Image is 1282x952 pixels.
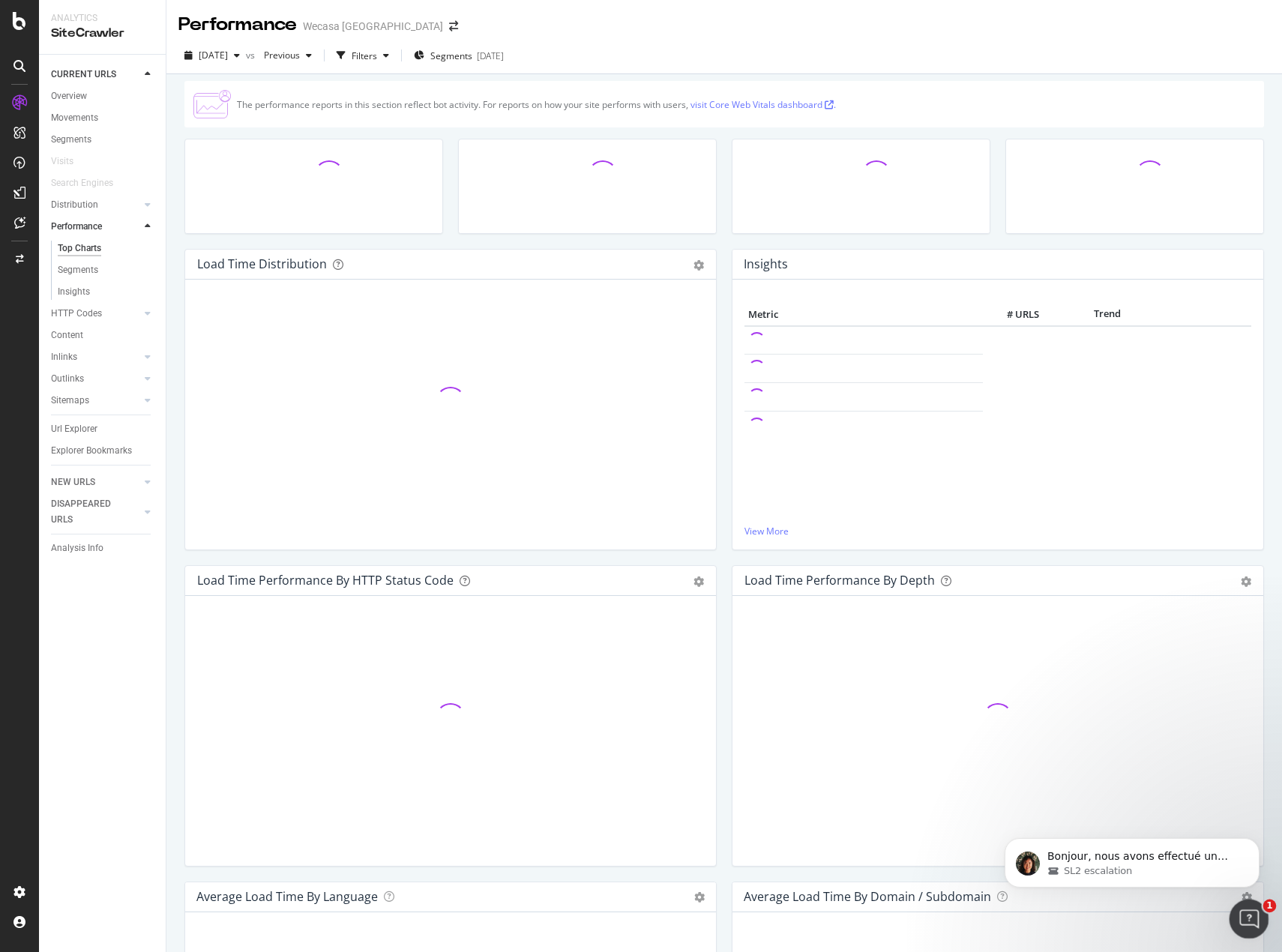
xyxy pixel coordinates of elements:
th: # URLS [983,304,1043,326]
div: Distribution [51,197,98,213]
a: HTTP Codes [51,306,140,322]
div: NEW URLS [51,475,95,490]
div: Sitemaps [51,393,89,409]
div: The performance reports in this section reflect bot activity. For reports on how your site perfor... [237,98,836,111]
span: vs [246,49,258,61]
div: gear [1241,576,1251,587]
img: CjTTJyXI.png [193,90,231,118]
a: Movements [51,110,155,126]
div: Movements [51,110,98,126]
div: Load Time Performance by HTTP Status Code [197,573,454,588]
span: Previous [258,49,300,61]
a: Content [51,328,155,343]
div: [DATE] [477,49,504,62]
a: CURRENT URLS [51,67,140,82]
h4: Average Load Time by Language [196,887,378,907]
a: Overview [51,88,155,104]
div: DISAPPEARED URLS [51,496,127,528]
h4: Average Load Time by Domain / Subdomain [744,887,991,907]
button: Segments[DATE] [408,43,510,67]
span: 2025 Aug. 17th [199,49,228,61]
div: Search Engines [51,175,113,191]
div: Content [51,328,83,343]
div: Insights [58,284,90,300]
a: Outlinks [51,371,140,387]
a: Segments [51,132,155,148]
a: Analysis Info [51,540,155,556]
div: Performance [51,219,102,235]
a: Performance [51,219,140,235]
a: Search Engines [51,175,128,191]
a: Sitemaps [51,393,140,409]
button: Previous [258,43,318,67]
i: Options [694,892,705,903]
div: Segments [58,262,98,278]
div: Load Time Distribution [197,256,327,271]
iframe: Intercom notifications message [982,807,1282,912]
div: Explorer Bookmarks [51,443,132,459]
div: Filters [352,49,377,62]
th: Metric [744,304,983,326]
div: Load Time Performance by Depth [744,573,935,588]
div: Performance [178,12,297,37]
div: Outlinks [51,371,84,387]
div: Segments [51,132,91,148]
span: 1 [1263,900,1277,913]
a: visit Core Web Vitals dashboard . [690,98,836,111]
a: Explorer Bookmarks [51,443,155,459]
a: Segments [58,262,155,278]
button: [DATE] [178,43,246,67]
a: Top Charts [58,241,155,256]
div: HTTP Codes [51,306,102,322]
th: Trend [1043,304,1173,326]
div: Analytics [51,12,154,25]
a: NEW URLS [51,475,140,490]
div: gear [693,576,704,587]
div: Visits [51,154,73,169]
h4: Insights [744,254,788,274]
span: Segments [430,49,472,62]
div: Inlinks [51,349,77,365]
a: View More [744,525,1251,537]
a: Url Explorer [51,421,155,437]
a: Inlinks [51,349,140,365]
div: CURRENT URLS [51,67,116,82]
div: SiteCrawler [51,25,154,42]
div: Wecasa [GEOGRAPHIC_DATA] [303,19,443,34]
a: Distribution [51,197,140,213]
div: Top Charts [58,241,101,256]
div: Url Explorer [51,421,97,437]
div: Overview [51,88,87,104]
a: Visits [51,154,88,169]
div: arrow-right-arrow-left [449,21,458,31]
a: Insights [58,284,155,300]
button: Filters [331,43,395,67]
iframe: Intercom live chat [1230,900,1269,939]
a: DISAPPEARED URLS [51,496,140,528]
div: Analysis Info [51,540,103,556]
div: gear [693,260,704,271]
